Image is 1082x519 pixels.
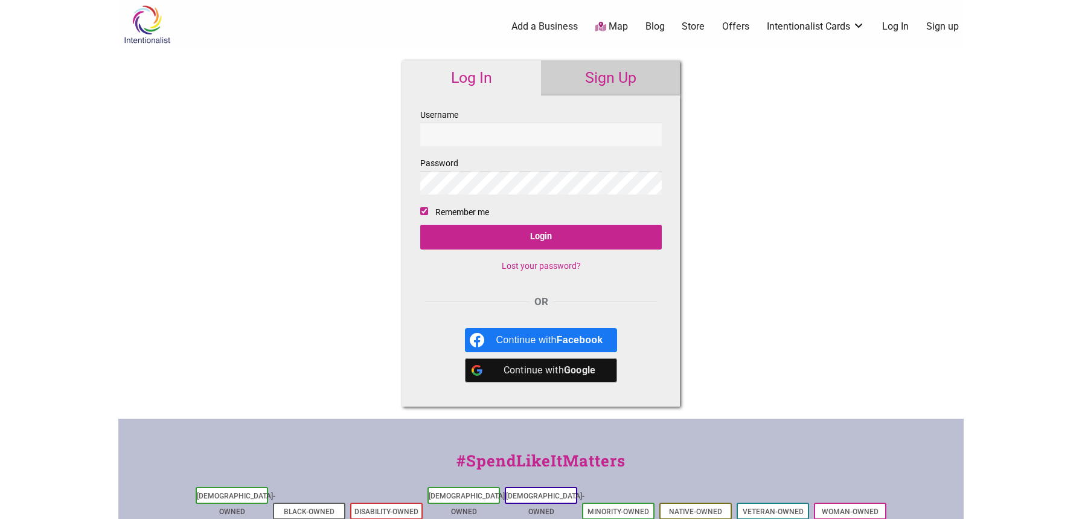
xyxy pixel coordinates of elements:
div: OR [420,294,662,310]
b: Google [564,364,596,376]
input: Login [420,225,662,250]
img: Intentionalist [118,5,176,44]
label: Remember me [435,205,489,220]
a: Black-Owned [284,508,335,516]
a: Intentionalist Cards [767,20,865,33]
a: Lost your password? [502,261,581,271]
a: Store [682,20,705,33]
a: Native-Owned [669,508,722,516]
a: Sign up [926,20,959,33]
a: Add a Business [511,20,578,33]
a: Veteran-Owned [743,508,804,516]
a: Log In [402,60,541,95]
div: #SpendLikeItMatters [118,449,964,485]
div: Continue with [496,358,603,382]
a: Continue with <b>Google</b> [465,358,618,382]
a: Sign Up [541,60,680,95]
b: Facebook [557,335,603,345]
a: Map [595,20,628,34]
a: Offers [722,20,749,33]
a: Woman-Owned [822,508,879,516]
input: Username Open Keeper Popup [420,123,662,146]
a: Blog [645,20,665,33]
label: Username [420,108,662,146]
a: Continue with <b>Facebook</b> [465,328,618,352]
a: Minority-Owned [587,508,649,516]
a: [DEMOGRAPHIC_DATA]-Owned [197,492,275,516]
a: Log In [882,20,909,33]
div: Continue with [496,328,603,352]
a: [DEMOGRAPHIC_DATA]-Owned [506,492,584,516]
a: [DEMOGRAPHIC_DATA]-Owned [429,492,507,516]
label: Password [420,156,662,195]
a: Disability-Owned [354,508,418,516]
input: Password Open Keeper Popup [420,171,662,195]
